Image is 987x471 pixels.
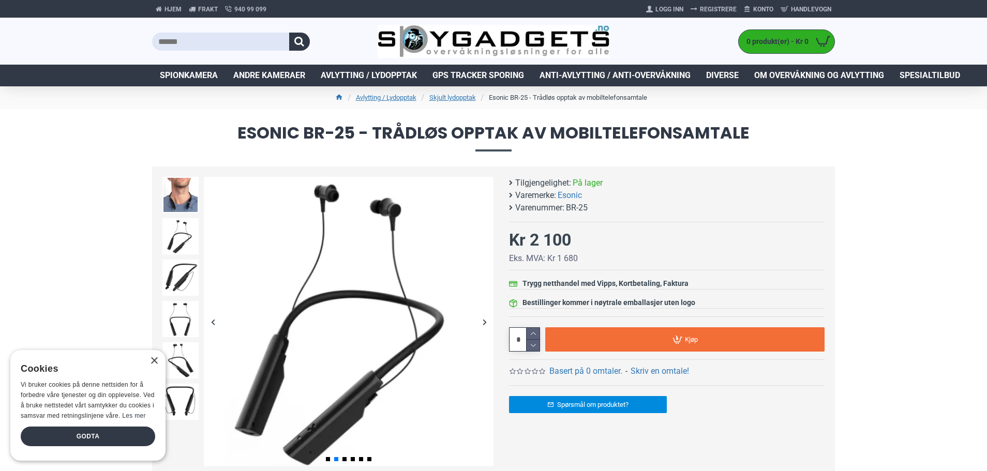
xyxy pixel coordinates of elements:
div: Next slide [475,313,494,331]
span: Go to slide 6 [367,457,371,461]
span: Esonic BR-25 - Trådløs opptak av mobiltelefonsamtale [152,125,835,151]
a: Spørsmål om produktet? [509,396,667,413]
div: Kr 2 100 [509,227,571,252]
span: Handlevogn [791,5,831,14]
b: Varemerke: [515,189,556,202]
a: Basert på 0 omtaler. [549,365,622,377]
a: Esonic [558,189,582,202]
a: Avlytting / Lydopptak [356,93,416,103]
img: Esonic BR-25 - Trådløs opptak av mobiltelefonsamtale - SpyGadgets.no [162,384,199,420]
span: 940 99 099 [234,5,266,14]
span: Diverse [706,69,739,82]
span: Om overvåkning og avlytting [754,69,884,82]
img: Esonic BR-25 - Trådløs opptak av mobiltelefonsamtale - SpyGadgets.no [162,260,199,296]
span: Avlytting / Lydopptak [321,69,417,82]
b: - [625,366,627,376]
span: 0 produkt(er) - Kr 0 [739,36,811,47]
span: Logg Inn [655,5,683,14]
img: Esonic BR-25 - Trådløs opptak av mobiltelefonsamtale - SpyGadgets.no [204,177,494,466]
div: Previous slide [204,313,222,331]
a: GPS Tracker Sporing [425,65,532,86]
span: Andre kameraer [233,69,305,82]
span: Vi bruker cookies på denne nettsiden for å forbedre våre tjenester og din opplevelse. Ved å bruke... [21,381,155,419]
div: Godta [21,427,155,446]
img: Esonic BR-25 - Trådløs opptak av mobiltelefonsamtale - SpyGadgets.no [162,177,199,213]
span: Spionkamera [160,69,218,82]
a: Anti-avlytting / Anti-overvåkning [532,65,698,86]
span: BR-25 [566,202,588,214]
a: Om overvåkning og avlytting [746,65,892,86]
span: På lager [573,177,603,189]
a: Andre kameraer [226,65,313,86]
a: Skjult lydopptak [429,93,476,103]
a: Les mer, opens a new window [122,412,145,419]
div: Trygg netthandel med Vipps, Kortbetaling, Faktura [522,278,689,289]
span: GPS Tracker Sporing [432,69,524,82]
span: Kjøp [685,336,698,343]
div: Close [150,357,158,365]
img: Esonic BR-25 - Trådløs opptak av mobiltelefonsamtale - SpyGadgets.no [162,218,199,254]
span: Go to slide 2 [334,457,338,461]
span: Frakt [198,5,218,14]
span: Go to slide 1 [326,457,330,461]
img: SpyGadgets.no [378,25,610,58]
div: Cookies [21,358,148,380]
b: Tilgjengelighet: [515,177,571,189]
a: Registrere [687,1,740,18]
span: Spesialtilbud [900,69,960,82]
a: Spesialtilbud [892,65,968,86]
a: Avlytting / Lydopptak [313,65,425,86]
span: Konto [753,5,773,14]
span: Go to slide 3 [342,457,347,461]
span: Go to slide 5 [359,457,363,461]
img: Esonic BR-25 - Trådløs opptak av mobiltelefonsamtale - SpyGadgets.no [162,342,199,378]
a: Handlevogn [777,1,835,18]
b: Varenummer: [515,202,564,214]
a: 0 produkt(er) - Kr 0 [739,30,834,53]
a: Spionkamera [152,65,226,86]
div: Bestillinger kommer i nøytrale emballasjer uten logo [522,297,695,308]
a: Skriv en omtale! [631,365,689,377]
a: Diverse [698,65,746,86]
a: Konto [740,1,777,18]
a: Logg Inn [642,1,687,18]
span: Hjem [165,5,182,14]
span: Go to slide 4 [351,457,355,461]
span: Registrere [700,5,737,14]
img: Esonic BR-25 - Trådløs opptak av mobiltelefonsamtale - SpyGadgets.no [162,301,199,337]
span: Anti-avlytting / Anti-overvåkning [540,69,691,82]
